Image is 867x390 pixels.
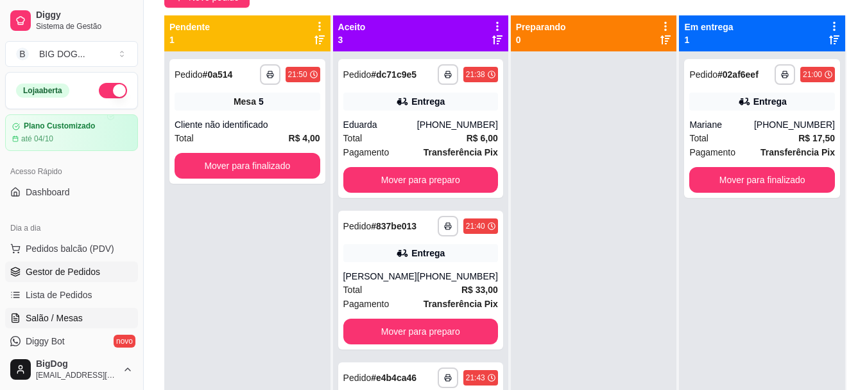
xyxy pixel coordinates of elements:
[26,335,65,348] span: Diggy Bot
[343,319,498,344] button: Mover para preparo
[689,145,735,159] span: Pagamento
[689,118,754,131] div: Mariane
[754,118,835,131] div: [PHONE_NUMBER]
[36,21,133,31] span: Sistema de Gestão
[5,308,138,328] a: Salão / Mesas
[343,283,363,297] span: Total
[516,33,566,46] p: 0
[5,5,138,36] a: DiggySistema de Gestão
[26,265,100,278] span: Gestor de Pedidos
[5,261,138,282] a: Gestor de Pedidos
[5,182,138,202] a: Dashboard
[466,69,485,80] div: 21:38
[411,247,445,260] div: Entrega
[717,69,759,80] strong: # 02af6eef
[343,145,390,159] span: Pagamento
[338,21,366,33] p: Aceito
[371,221,416,231] strong: # 837be013
[5,238,138,259] button: Pedidos balcão (PDV)
[16,48,29,60] span: B
[26,312,83,324] span: Salão / Mesas
[16,84,69,98] div: Loja aberta
[169,21,210,33] p: Pendente
[760,147,835,157] strong: Transferência Pix
[26,242,114,255] span: Pedidos balcão (PDV)
[371,373,416,383] strong: # e4b4ca46
[175,69,203,80] span: Pedido
[175,118,320,131] div: Cliente não identificado
[36,359,117,370] span: BigDog
[24,121,95,131] article: Plano Customizado
[5,114,138,151] a: Plano Customizadoaté 04/10
[26,186,70,199] span: Dashboard
[21,134,53,144] article: até 04/10
[5,285,138,305] a: Lista de Pedidos
[343,297,390,311] span: Pagamento
[689,167,835,193] button: Mover para finalizado
[234,95,256,108] span: Mesa
[5,41,138,67] button: Select a team
[5,354,138,385] button: BigDog[EMAIL_ADDRESS][DOMAIN_NAME]
[417,118,498,131] div: [PHONE_NUMBER]
[417,270,498,283] div: [PHONE_NUMBER]
[343,167,498,193] button: Mover para preparo
[798,133,835,143] strong: R$ 17,50
[466,221,485,231] div: 21:40
[516,21,566,33] p: Preparando
[684,33,733,46] p: 1
[175,153,320,179] button: Mover para finalizado
[169,33,210,46] p: 1
[26,288,92,301] span: Lista de Pedidos
[99,83,127,98] button: Alterar Status
[803,69,822,80] div: 21:00
[411,95,445,108] div: Entrega
[753,95,787,108] div: Entrega
[259,95,264,108] div: 5
[343,221,372,231] span: Pedido
[5,218,138,238] div: Dia a dia
[5,331,138,351] a: Diggy Botnovo
[175,131,194,145] span: Total
[343,131,363,145] span: Total
[343,69,372,80] span: Pedido
[36,10,133,21] span: Diggy
[5,161,138,182] div: Acesso Rápido
[36,370,117,380] span: [EMAIL_ADDRESS][DOMAIN_NAME]
[343,270,417,283] div: [PERSON_NAME]
[288,69,307,80] div: 21:50
[343,118,417,131] div: Eduarda
[689,131,708,145] span: Total
[689,69,717,80] span: Pedido
[343,373,372,383] span: Pedido
[461,285,498,295] strong: R$ 33,00
[203,69,233,80] strong: # 0a514
[467,133,498,143] strong: R$ 6,00
[371,69,416,80] strong: # dc71c9e5
[424,299,498,309] strong: Transferência Pix
[684,21,733,33] p: Em entrega
[424,147,498,157] strong: Transferência Pix
[289,133,320,143] strong: R$ 4,00
[466,373,485,383] div: 21:43
[39,48,85,60] div: BIG DOG ...
[338,33,366,46] p: 3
